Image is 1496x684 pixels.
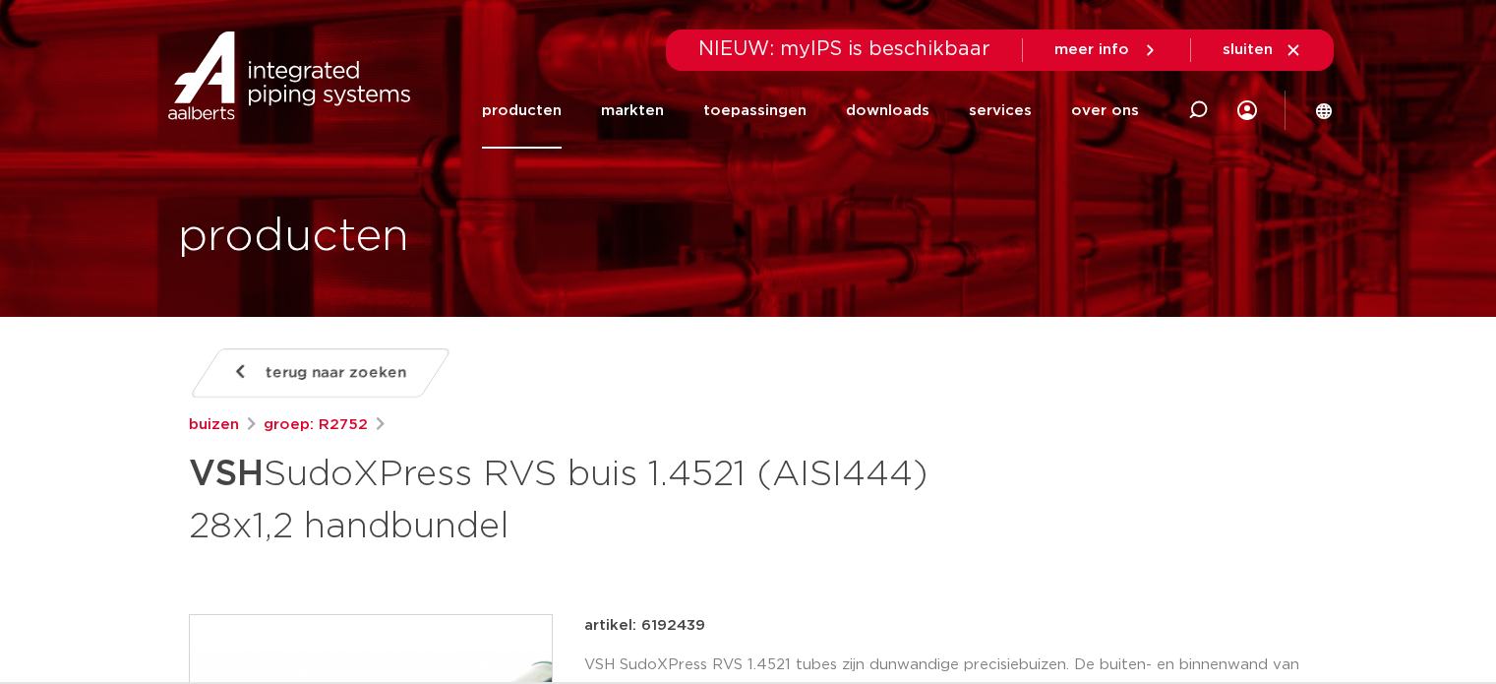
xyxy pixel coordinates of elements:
[698,39,990,59] span: NIEUW: myIPS is beschikbaar
[264,413,368,437] a: groep: R2752
[266,357,406,389] span: terug naar zoeken
[1054,41,1159,59] a: meer info
[846,73,929,149] a: downloads
[1223,41,1302,59] a: sluiten
[584,614,705,638] p: artikel: 6192439
[1223,42,1273,57] span: sluiten
[189,445,928,551] h1: SudoXPress RVS buis 1.4521 (AISI444) 28x1,2 handbundel
[482,73,1139,149] nav: Menu
[482,73,562,149] a: producten
[969,73,1032,149] a: services
[178,206,409,269] h1: producten
[189,457,264,492] strong: VSH
[1071,73,1139,149] a: over ons
[189,413,239,437] a: buizen
[1054,42,1129,57] span: meer info
[703,73,807,149] a: toepassingen
[601,73,664,149] a: markten
[188,348,451,398] a: terug naar zoeken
